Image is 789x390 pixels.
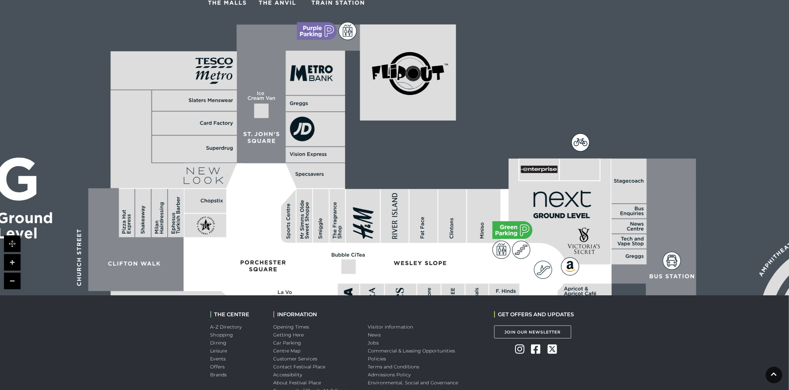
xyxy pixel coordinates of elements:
[368,380,458,386] a: Environmental, Social and Governance
[210,340,227,346] a: Dining
[210,356,226,362] a: Events
[210,372,227,378] a: Brands
[210,324,242,330] a: A-Z Directory
[274,340,301,346] a: Car Parking
[210,364,225,370] a: Offers
[274,364,326,370] a: Contact Festival Place
[368,356,386,362] a: Policies
[274,356,318,362] a: Customer Services
[368,340,379,346] a: Jobs
[274,372,302,378] a: Accessibility
[210,332,233,338] a: Shopping
[274,348,301,354] a: Centre Map
[210,348,227,354] a: Leisure
[274,332,304,338] a: Getting Here
[494,311,574,318] h2: GET OFFERS AND UPDATES
[274,324,309,330] a: Opening Times
[368,364,420,370] a: Terms and Conditions
[494,326,571,339] a: Join Our Newsletter
[368,332,381,338] a: News
[368,372,411,378] a: Admissions Policy
[210,311,264,318] h2: THE CENTRE
[274,311,358,318] h2: INFORMATION
[368,324,413,330] a: Visitor information
[368,348,455,354] a: Commercial & Leasing Opportunities
[274,380,321,386] a: About Festival Place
